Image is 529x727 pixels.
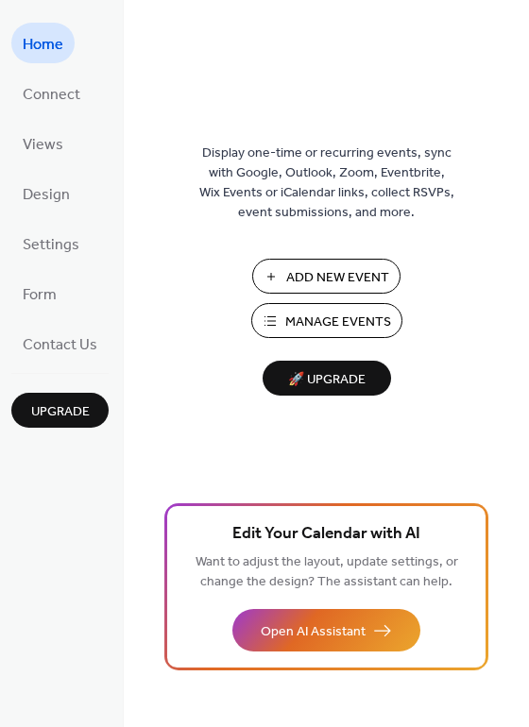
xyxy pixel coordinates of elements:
[23,80,80,110] span: Connect
[232,521,420,548] span: Edit Your Calendar with AI
[11,73,92,113] a: Connect
[11,393,109,428] button: Upgrade
[274,367,380,393] span: 🚀 Upgrade
[23,30,63,59] span: Home
[23,330,97,360] span: Contact Us
[251,303,402,338] button: Manage Events
[11,23,75,63] a: Home
[31,402,90,422] span: Upgrade
[23,230,79,260] span: Settings
[23,180,70,210] span: Design
[23,130,63,160] span: Views
[11,223,91,263] a: Settings
[11,123,75,163] a: Views
[199,144,454,223] span: Display one-time or recurring events, sync with Google, Outlook, Zoom, Eventbrite, Wix Events or ...
[11,323,109,363] a: Contact Us
[252,259,401,294] button: Add New Event
[232,609,420,651] button: Open AI Assistant
[261,622,366,642] span: Open AI Assistant
[23,280,57,310] span: Form
[285,313,391,332] span: Manage Events
[11,173,81,213] a: Design
[196,549,458,595] span: Want to adjust the layout, update settings, or change the design? The assistant can help.
[11,273,68,313] a: Form
[263,361,391,396] button: 🚀 Upgrade
[286,268,389,288] span: Add New Event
